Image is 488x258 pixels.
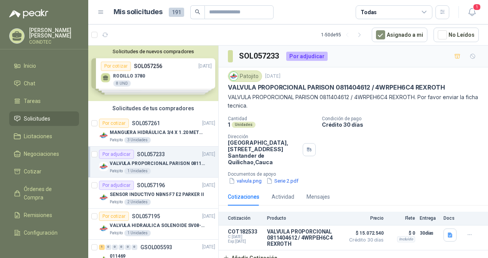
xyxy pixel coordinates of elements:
button: Serie 2.pdf [265,177,299,185]
span: C: [DATE] [228,235,262,239]
a: Negociaciones [9,147,79,161]
a: Configuración [9,225,79,240]
p: 1 [228,121,230,128]
a: Por adjudicarSOL057233[DATE] Company LogoVALVULA PROPORCIONAL PARISON 0811404612 / 4WRPEH6C4 REXR... [88,147,218,178]
span: Negociaciones [24,150,59,158]
p: Docs [443,216,459,221]
p: Crédito 30 días [322,121,485,128]
p: Flete [388,216,415,221]
p: Cotización [228,216,262,221]
p: Documentos de apoyo [228,171,485,177]
p: [DATE] [202,182,215,189]
button: Solicitudes de nuevos compradores [91,49,215,54]
img: Logo peakr [9,9,48,18]
p: VALVULA PROPORCIONAL PARISON 0811404612 / 4WRPEH6C4 REXROTH [228,83,445,91]
span: Órdenes de Compra [24,185,72,202]
img: Company Logo [229,72,238,80]
span: Solicitudes [24,114,50,123]
p: Precio [345,216,384,221]
a: Órdenes de Compra [9,182,79,205]
div: 3 Unidades [124,137,151,143]
a: Tareas [9,94,79,108]
p: 30 días [420,229,439,238]
p: [GEOGRAPHIC_DATA], [STREET_ADDRESS] Santander de Quilichao , Cauca [228,139,300,165]
div: 0 [132,245,137,250]
span: search [195,9,200,15]
span: Inicio [24,62,36,70]
p: [DATE] [202,151,215,158]
a: Por cotizarSOL057261[DATE] Company LogoMANGUERA HIDRÁULICA 3/4 X 1.20 METROS DE LONGITUD HR-HR-AC... [88,116,218,147]
p: Patojito [110,230,123,236]
div: Solicitudes de nuevos compradoresPor cotizarSOL057256[DATE] RODILLO 37808 UNDPor cotizarSOL057257... [88,46,218,101]
div: Mensajes [307,193,330,201]
p: [DATE] [265,73,280,80]
p: VALVULA PROPORCIONAL PARISON 0811404612 / 4WRPEH6C4 REXROTH [110,160,205,167]
a: Remisiones [9,208,79,222]
p: Patojito [110,137,123,143]
a: Licitaciones [9,129,79,144]
a: Solicitudes [9,111,79,126]
a: Por cotizarSOL057195[DATE] Company LogoVALVULA HIDRAULICA SOLENOIDE SV08-20Patojito1 Unidades [88,209,218,240]
p: Condición de pago [322,116,485,121]
p: Producto [267,216,341,221]
img: Company Logo [99,131,108,140]
div: Patojito [228,70,262,82]
p: SOL057261 [132,121,160,126]
span: Chat [24,79,35,88]
div: Por cotizar [99,119,129,128]
div: 2 Unidades [124,199,151,205]
p: Patojito [110,199,123,205]
p: [PERSON_NAME] [PERSON_NAME] [29,28,79,38]
div: Por adjudicar [99,181,134,190]
div: 1 Unidades [124,230,151,236]
p: $ 0 [388,229,415,238]
a: Chat [9,76,79,91]
span: Crédito 30 días [345,238,384,242]
h3: SOL057233 [239,50,280,62]
div: Cotizaciones [228,193,259,201]
p: SOL057196 [137,183,165,188]
p: [DATE] [202,213,215,220]
span: Licitaciones [24,132,52,140]
p: SENSOR INDUCTIVO NBN5 F7 E2 PARKER II [110,191,204,198]
p: GSOL005593 [140,245,172,250]
p: SOL057195 [132,214,160,219]
p: [DATE] [202,244,215,251]
p: Cantidad [228,116,316,121]
span: 1 [473,3,481,11]
span: Tareas [24,97,41,105]
div: Por cotizar [99,212,129,221]
button: 1 [465,5,479,19]
p: SOL057233 [137,152,165,157]
img: Company Logo [99,224,108,233]
span: Remisiones [24,211,52,219]
p: Entrega [420,216,439,221]
a: Por adjudicarSOL057196[DATE] Company LogoSENSOR INDUCTIVO NBN5 F7 E2 PARKER IIPatojito2 Unidades [88,178,218,209]
p: VALVULA PROPORCIONAL 0811404612 / 4WRPEH6C4 REXROTH [267,229,341,247]
div: Solicitudes de tus compradores [88,101,218,116]
div: Incluido [397,236,415,242]
p: MANGUERA HIDRÁULICA 3/4 X 1.20 METROS DE LONGITUD HR-HR-ACOPLADA [110,129,205,136]
span: Cotizar [24,167,41,176]
p: COT182533 [228,229,262,235]
p: Dirección [228,134,300,139]
div: Actividad [272,193,294,201]
button: valvula.png [228,177,262,185]
p: COINDTEC [29,40,79,44]
div: 1 - 50 de 95 [321,29,366,41]
button: No Leídos [434,28,479,42]
p: Patojito [110,168,123,174]
div: 0 [112,245,118,250]
div: 1 Unidades [124,168,151,174]
div: Unidades [232,122,256,128]
button: Asignado a mi [372,28,427,42]
div: 1 [99,245,105,250]
img: Company Logo [99,162,108,171]
span: 191 [169,8,184,17]
p: VALVULA PROPORCIONAL PARISON 0811404612 / 4WRPEH6C4 REXROTH. Por favor enviar la ficha tecnica. [228,93,479,110]
span: $ 15.072.540 [345,229,384,238]
p: [DATE] [202,120,215,127]
a: Inicio [9,59,79,73]
div: 0 [119,245,124,250]
span: Configuración [24,229,58,237]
